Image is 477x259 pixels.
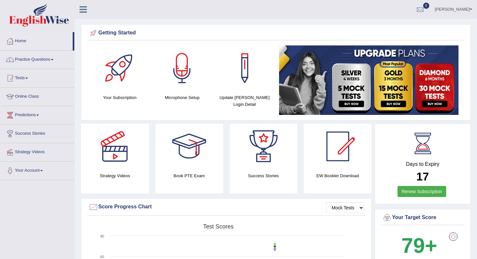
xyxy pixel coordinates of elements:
[0,125,74,141] a: Success Stories
[230,172,298,179] h4: Success Stories
[304,172,372,179] h4: EW Booklet Download
[92,94,148,101] h4: Your Subscription
[89,28,463,38] div: Getting Started
[89,202,364,212] div: Score Progress Chart
[0,32,73,48] a: Home
[100,255,104,259] text: 60
[397,186,446,197] a: Renew Subscription
[0,69,74,85] a: Tests
[401,234,437,257] b: 79+
[154,94,210,101] h4: Microphone Setup
[217,94,273,108] h4: Update [PERSON_NAME] Login Detail
[0,106,74,122] a: Predictions
[0,143,74,159] a: Strategy Videos
[423,3,430,9] span: 8
[382,213,463,223] div: Your Target Score
[0,162,74,178] a: Your Account
[0,51,74,67] a: Practice Questions
[155,172,223,179] h4: Book PTE Exam
[416,170,429,183] b: 17
[382,161,463,167] h4: Days to Expiry
[81,172,149,179] h4: Strategy Videos
[0,88,74,104] a: Online Class
[203,223,234,230] tspan: Test scores
[279,45,459,115] img: small5.jpg
[100,234,104,238] text: 90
